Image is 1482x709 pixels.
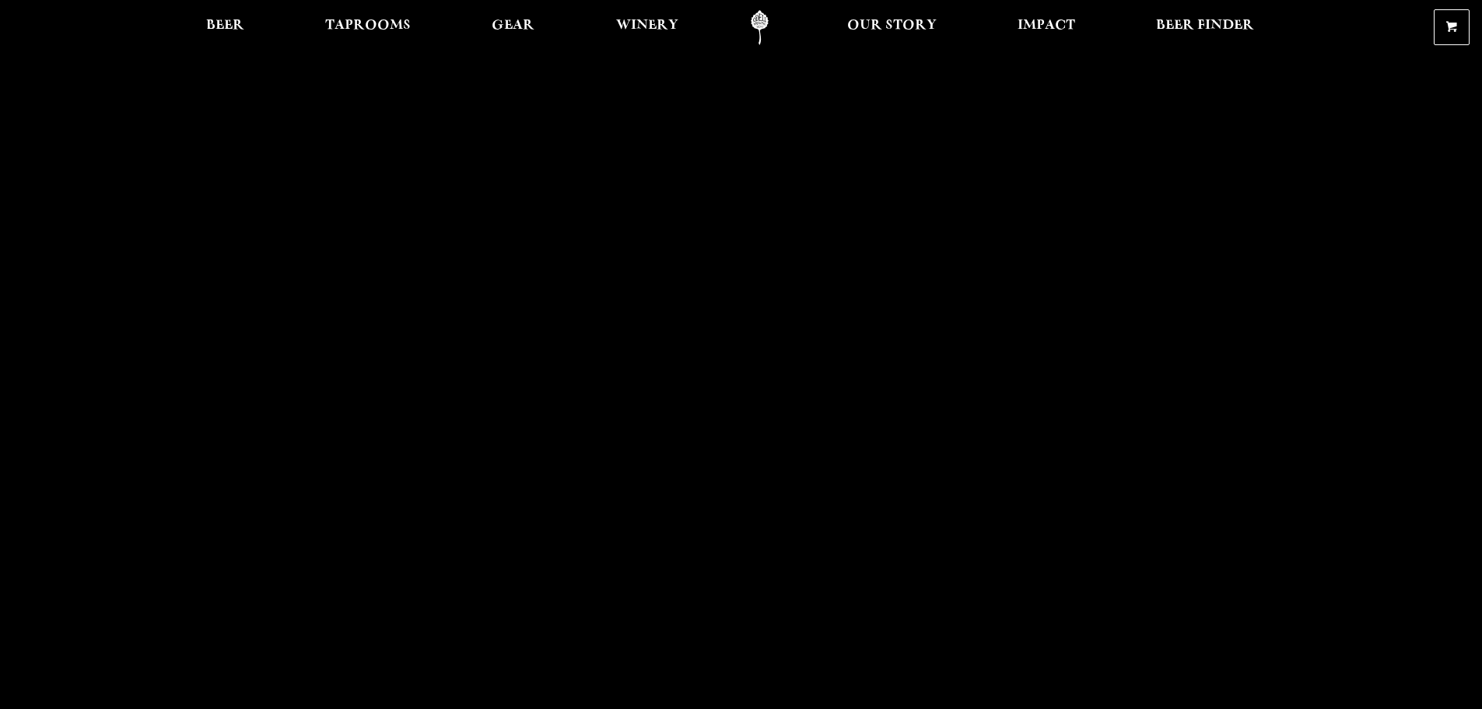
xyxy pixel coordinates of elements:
span: Taprooms [325,19,411,32]
span: Beer Finder [1156,19,1254,32]
a: Winery [606,10,688,45]
a: Taprooms [315,10,421,45]
a: Impact [1007,10,1085,45]
a: Beer Finder [1146,10,1264,45]
span: Gear [492,19,534,32]
span: Our Story [847,19,937,32]
a: Our Story [837,10,947,45]
span: Winery [616,19,678,32]
a: Odell Home [730,10,789,45]
span: Beer [206,19,244,32]
a: Gear [482,10,545,45]
a: Beer [196,10,254,45]
span: Impact [1018,19,1075,32]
